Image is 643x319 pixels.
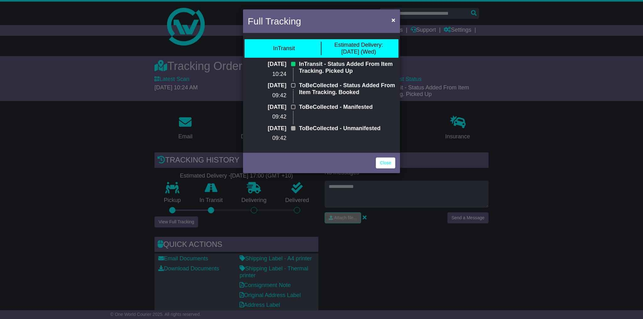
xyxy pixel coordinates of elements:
div: [DATE] (Wed) [334,42,383,55]
h4: Full Tracking [248,14,301,28]
p: 09:42 [248,135,286,142]
p: ToBeCollected - Manifested [299,104,395,111]
p: [DATE] [248,82,286,89]
p: [DATE] [248,104,286,111]
p: [DATE] [248,61,286,68]
p: 09:42 [248,114,286,120]
a: Close [376,157,395,168]
p: 10:24 [248,71,286,78]
p: InTransit - Status Added From Item Tracking. Picked Up [299,61,395,74]
p: ToBeCollected - Unmanifested [299,125,395,132]
button: Close [388,13,398,26]
p: [DATE] [248,125,286,132]
div: InTransit [273,45,295,52]
p: 09:42 [248,92,286,99]
p: ToBeCollected - Status Added From Item Tracking. Booked [299,82,395,96]
span: × [392,16,395,24]
span: Estimated Delivery: [334,42,383,48]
